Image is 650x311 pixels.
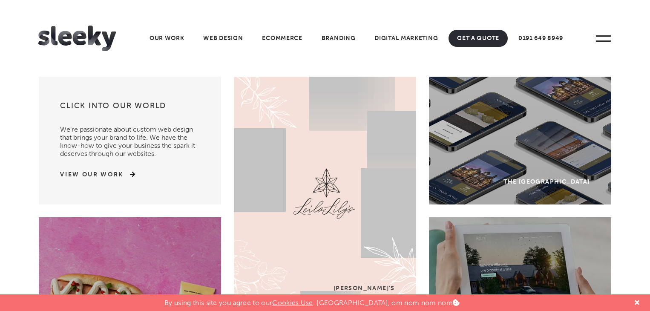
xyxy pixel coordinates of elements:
a: Our Work [141,30,193,47]
img: flower [293,77,355,311]
a: 0191 649 8949 [510,30,572,47]
img: Sleeky Web Design Newcastle [38,26,116,51]
a: pink flower flower flower flower flower flower flower flower flower[PERSON_NAME]’s [234,77,416,311]
div: The [GEOGRAPHIC_DATA] [503,178,590,185]
img: flower [213,60,315,142]
a: View Our Work [60,170,124,179]
a: Cookies Use [272,299,313,307]
p: By using this site you agree to our . [GEOGRAPHIC_DATA], om nom nom nom [164,294,460,307]
p: We’re passionate about custom web design that brings your brand to life. We have the know-how to ... [60,117,200,158]
img: flower [361,168,450,258]
a: The [GEOGRAPHIC_DATA] [429,77,611,204]
img: arrow [124,171,135,177]
div: [PERSON_NAME]’s [334,285,395,292]
a: Get A Quote [449,30,508,47]
img: flower [368,111,448,191]
a: Web Design [195,30,251,47]
a: Digital Marketing [366,30,446,47]
a: Branding [313,30,364,47]
a: Ecommerce [253,30,311,47]
img: flower [202,128,286,212]
h3: Click into our world [60,101,200,117]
